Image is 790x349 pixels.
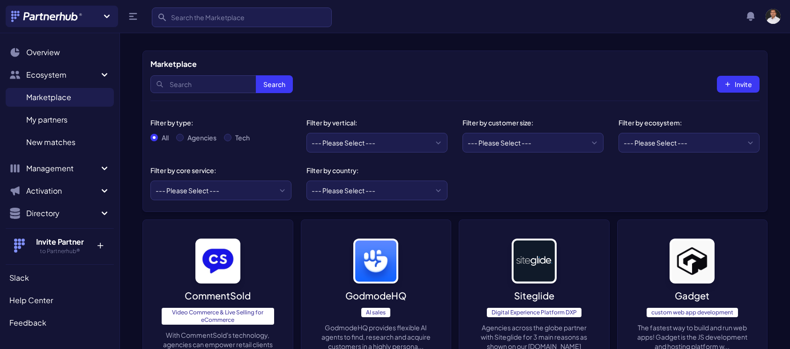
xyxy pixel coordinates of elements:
p: GodmodeHQ [345,289,407,302]
span: Marketplace [26,92,71,103]
div: Filter by country: [306,166,440,175]
label: All [162,133,169,142]
input: Search [150,75,293,93]
a: Overview [6,43,114,62]
button: Directory [6,204,114,223]
div: Filter by vertical: [306,118,440,127]
div: Filter by ecosystem: [619,118,752,127]
span: New matches [26,137,75,148]
h5: to Partnerhub® [30,247,90,255]
a: New matches [6,133,114,152]
a: Marketplace [6,88,114,107]
p: Gadget [675,289,709,302]
button: Activation [6,182,114,200]
input: Search the Marketplace [152,7,332,27]
span: Management [26,163,99,174]
div: Filter by core service: [150,166,284,175]
img: image_alt [670,239,715,284]
h5: Marketplace [150,58,197,70]
img: image_alt [353,239,398,284]
a: My partners [6,110,114,129]
span: custom web app development [647,308,738,317]
a: Feedback [6,313,114,332]
label: Agencies [187,133,216,142]
img: Partnerhub® Logo [11,11,83,22]
div: Filter by customer size: [462,118,596,127]
span: Activation [26,185,99,196]
p: Siteglide [514,289,554,302]
span: Directory [26,208,99,219]
span: Digital Experience Platform DXP [487,308,581,317]
span: Slack [9,272,29,284]
button: Management [6,159,114,178]
p: CommentSold [185,289,251,302]
button: Invite Partner to Partnerhub® + [6,228,114,262]
span: Ecosystem [26,69,99,80]
label: Tech [235,133,250,142]
span: Video Commerce & Live Selling for eCommerce [162,308,274,325]
p: + [90,236,110,251]
span: AI sales [361,308,390,317]
button: Invite [717,76,760,93]
a: Slack [6,269,114,287]
img: image_alt [512,239,557,284]
span: Overview [26,47,60,58]
span: Feedback [9,317,46,328]
div: Filter by type: [150,118,284,127]
img: image_alt [195,239,240,284]
h4: Invite Partner [30,236,90,247]
span: My partners [26,114,67,125]
button: Ecosystem [6,65,114,84]
button: Search [256,75,293,93]
a: Help Center [6,291,114,310]
span: Help Center [9,295,53,306]
img: user photo [766,9,781,24]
